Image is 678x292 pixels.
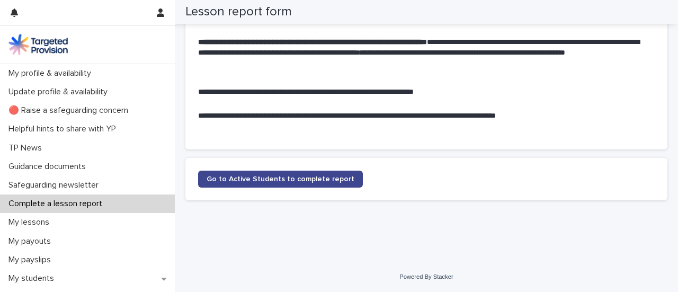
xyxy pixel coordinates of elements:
[4,217,58,227] p: My lessons
[4,236,59,246] p: My payouts
[4,180,107,190] p: Safeguarding newsletter
[399,273,453,280] a: Powered By Stacker
[4,162,94,172] p: Guidance documents
[4,199,111,209] p: Complete a lesson report
[4,273,63,284] p: My students
[207,175,354,183] span: Go to Active Students to complete report
[4,124,124,134] p: Helpful hints to share with YP
[198,171,363,188] a: Go to Active Students to complete report
[8,34,68,55] img: M5nRWzHhSzIhMunXDL62
[4,105,137,116] p: 🔴 Raise a safeguarding concern
[4,143,50,153] p: TP News
[4,255,59,265] p: My payslips
[4,68,100,78] p: My profile & availability
[4,87,116,97] p: Update profile & availability
[185,4,292,20] h2: Lesson report form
